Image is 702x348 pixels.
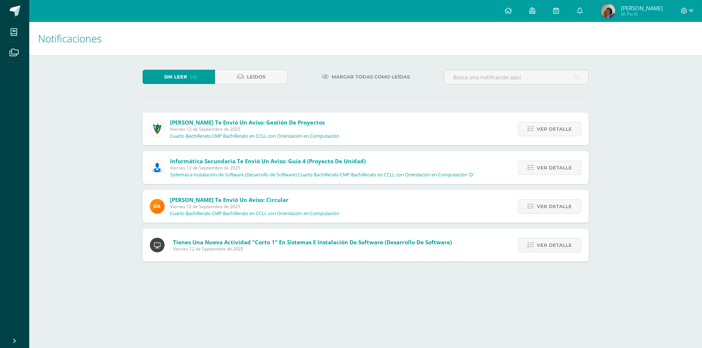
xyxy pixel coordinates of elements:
[170,172,474,178] p: Sistemas e Instalación de Software (Desarrollo de Software) Cuarto Bachillerato CMP Bachillerato ...
[170,196,288,203] span: [PERSON_NAME] te envió un aviso: Circular
[621,4,663,12] span: [PERSON_NAME]
[150,122,165,136] img: 9f174a157161b4ddbe12118a61fed988.png
[170,157,366,165] span: Informática Secundaria te envió un aviso: Guía 4 (Proyecto de Unidad)
[170,119,325,126] span: [PERSON_NAME] te envió un aviso: Gestión de Proyectos
[190,70,197,84] span: (4)
[247,70,265,84] span: Leídos
[537,200,572,213] span: Ver detalle
[173,246,452,252] span: Viernes 12 de Septiembre de 2025
[601,4,615,18] img: f1a3052204b4492c728547db7dcada37.png
[170,203,339,210] span: Viernes 12 de Septiembre de 2025
[313,70,419,84] a: Marcar todas como leídas
[170,126,339,132] span: Viernes 12 de Septiembre de 2025
[332,70,410,84] span: Marcar todas como leídas
[164,70,187,84] span: Sin leer
[170,165,474,171] span: Viernes 12 de Septiembre de 2025
[170,133,339,139] p: Cuarto Bachillerato CMP Bachillerato en CCLL con Orientación en Computación
[215,70,287,84] a: Leídos
[173,238,452,246] span: Tienes una nueva actividad "Corto 1" En Sistemas e Instalación de Software (Desarrollo de Software)
[537,161,572,175] span: Ver detalle
[621,11,663,17] span: Mi Perfil
[444,70,588,84] input: Busca una notificación aquí
[143,70,215,84] a: Sin leer(4)
[150,160,165,175] img: 6ed6846fa57649245178fca9fc9a58dd.png
[537,238,572,252] span: Ver detalle
[150,199,165,214] img: f9d34ca01e392badc01b6cd8c48cabbd.png
[537,122,572,136] span: Ver detalle
[38,31,102,45] span: Notificaciones
[170,211,339,217] p: Cuarto Bachillerato CMP Bachillerato en CCLL con Orientación en Computación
